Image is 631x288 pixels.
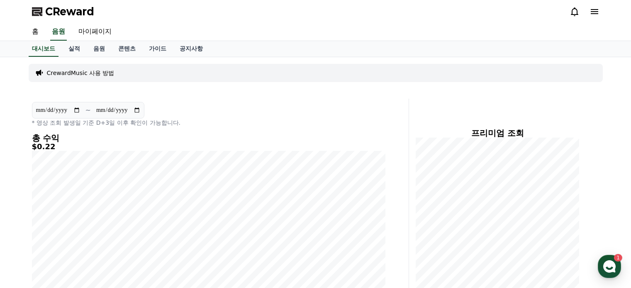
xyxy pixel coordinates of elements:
[45,5,94,18] span: CReward
[87,41,112,57] a: 음원
[62,41,87,57] a: 실적
[32,5,94,18] a: CReward
[47,69,115,77] a: CrewardMusic 사용 방법
[32,133,385,143] h4: 총 수익
[416,128,580,138] h4: 프리미엄 조회
[173,41,210,57] a: 공지사항
[29,41,58,57] a: 대시보드
[32,143,385,151] h5: $0.22
[50,23,67,41] a: 음원
[142,41,173,57] a: 가이드
[85,105,91,115] p: ~
[112,41,142,57] a: 콘텐츠
[72,23,118,41] a: 마이페이지
[32,119,385,127] p: * 영상 조회 발생일 기준 D+3일 이후 확인이 가능합니다.
[25,23,45,41] a: 홈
